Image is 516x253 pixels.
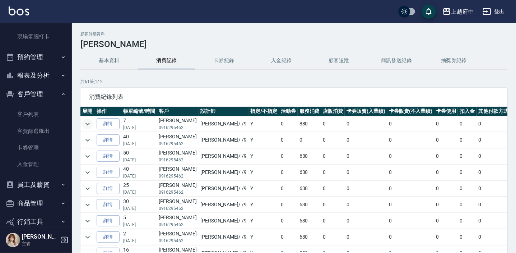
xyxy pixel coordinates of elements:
td: Y [248,213,279,229]
button: expand row [82,232,93,243]
td: 0 [279,132,298,148]
a: 客戶列表 [3,106,69,123]
td: 0 [434,213,458,229]
a: 卡券管理 [3,139,69,156]
td: [PERSON_NAME] / /9 [199,213,248,229]
button: expand row [82,183,93,194]
td: Y [248,132,279,148]
td: 0 [434,132,458,148]
button: expand row [82,151,93,162]
th: 扣入金 [458,107,477,116]
img: Person [6,233,20,247]
a: 詳情 [97,118,120,129]
td: [PERSON_NAME] / /9 [199,165,248,180]
a: 詳情 [97,199,120,210]
td: 0 [279,148,298,164]
td: Y [248,181,279,197]
td: [PERSON_NAME] [157,229,199,245]
td: 0 [477,229,510,245]
th: 店販消費 [321,107,345,116]
td: [PERSON_NAME] [157,148,199,164]
td: 630 [298,181,321,197]
a: 詳情 [97,134,120,146]
td: [PERSON_NAME] [157,116,199,132]
button: 登出 [480,5,507,18]
th: 活動券 [279,107,298,116]
td: 25 [121,181,157,197]
td: [PERSON_NAME] [157,213,199,229]
td: 0 [477,132,510,148]
td: 0 [458,213,477,229]
p: [DATE] [123,173,155,179]
p: [DATE] [123,189,155,195]
button: 簡訊發送紀錄 [368,52,425,69]
td: [PERSON_NAME] / /9 [199,197,248,213]
td: 40 [121,132,157,148]
td: 7 [121,116,157,132]
button: 報表及分析 [3,66,69,85]
th: 服務消費 [298,107,321,116]
td: 0 [434,116,458,132]
td: 0 [387,148,434,164]
a: 現場電腦打卡 [3,28,69,45]
th: 卡券販賣(入業績) [345,107,387,116]
td: 0 [345,165,387,180]
td: 0 [279,229,298,245]
td: 0 [477,116,510,132]
p: 0916295462 [159,173,197,179]
button: 消費記錄 [138,52,195,69]
img: Logo [9,6,29,15]
td: 630 [298,197,321,213]
td: 0 [345,213,387,229]
td: [PERSON_NAME] [157,165,199,180]
td: 0 [458,229,477,245]
td: 0 [477,181,510,197]
p: 0916295462 [159,124,197,131]
th: 展開 [80,107,95,116]
th: 客戶 [157,107,199,116]
button: save [422,4,436,19]
td: 0 [477,197,510,213]
td: 0 [345,116,387,132]
button: 客戶管理 [3,85,69,103]
th: 卡券販賣(不入業績) [387,107,434,116]
h3: [PERSON_NAME] [80,39,507,49]
th: 帳單編號/時間 [121,107,157,116]
td: 0 [321,197,345,213]
a: 詳情 [97,151,120,162]
td: 0 [345,229,387,245]
h2: 顧客詳細資料 [80,32,507,36]
td: Y [248,197,279,213]
td: 0 [345,132,387,148]
td: 0 [458,165,477,180]
td: 0 [345,148,387,164]
td: 0 [345,181,387,197]
p: [DATE] [123,124,155,131]
button: expand row [82,135,93,146]
td: 0 [387,181,434,197]
p: 0916295462 [159,157,197,163]
button: 基本資料 [80,52,138,69]
td: [PERSON_NAME] / /9 [199,116,248,132]
td: 630 [298,229,321,245]
td: 0 [321,213,345,229]
td: Y [248,116,279,132]
th: 操作 [95,107,121,116]
td: 0 [279,181,298,197]
td: 0 [434,197,458,213]
td: 0 [477,148,510,164]
td: 630 [298,148,321,164]
p: [DATE] [123,238,155,244]
a: 詳情 [97,167,120,178]
td: 0 [321,116,345,132]
p: 0916295462 [159,205,197,212]
td: Y [248,148,279,164]
td: 0 [434,229,458,245]
td: [PERSON_NAME] / /9 [199,148,248,164]
td: Y [248,229,279,245]
td: 0 [279,165,298,180]
td: 880 [298,116,321,132]
p: 主管 [22,240,59,247]
a: 詳情 [97,231,120,243]
td: 30 [121,197,157,213]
